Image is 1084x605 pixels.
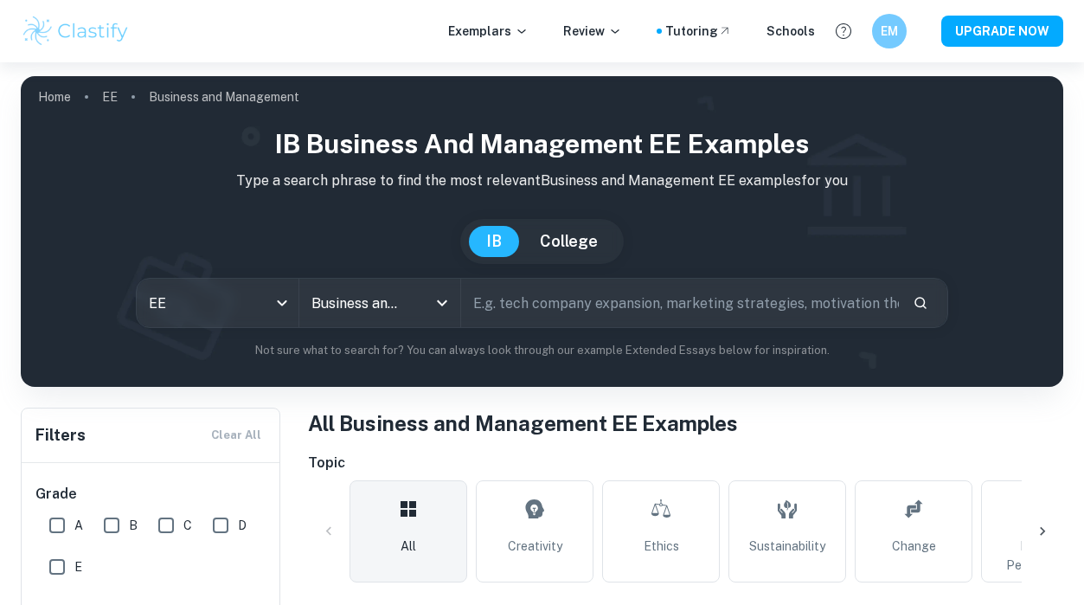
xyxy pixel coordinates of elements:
button: UPGRADE NOW [941,16,1063,47]
h6: Topic [308,453,1063,473]
span: B [129,516,138,535]
span: Change [892,537,936,556]
span: Creativity [508,537,562,556]
img: profile cover [21,76,1063,387]
button: Help and Feedback [829,16,858,46]
a: EE [102,85,118,109]
span: A [74,516,83,535]
h1: All Business and Management EE Examples [308,408,1063,439]
p: Type a search phrase to find the most relevant Business and Management EE examples for you [35,171,1049,191]
img: Clastify logo [21,14,131,48]
p: Exemplars [448,22,529,41]
button: College [523,226,615,257]
a: Schools [766,22,815,41]
span: E [74,557,82,576]
p: Business and Management [149,87,299,106]
span: All [401,537,416,556]
button: EM [872,14,907,48]
button: Open [430,291,454,315]
span: Ethics [644,537,679,556]
span: C [183,516,192,535]
input: E.g. tech company expansion, marketing strategies, motivation theories... [461,279,899,327]
p: Review [563,22,622,41]
p: Not sure what to search for? You can always look through our example Extended Essays below for in... [35,342,1049,359]
a: Home [38,85,71,109]
div: EE [137,279,298,327]
h6: EM [880,22,900,41]
span: Sustainability [749,537,825,556]
button: IB [469,226,519,257]
button: Search [906,288,935,318]
span: D [238,516,247,535]
h6: Filters [35,423,86,447]
h1: IB Business and Management EE examples [35,125,1049,164]
h6: Grade [35,484,267,505]
a: Tutoring [665,22,732,41]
